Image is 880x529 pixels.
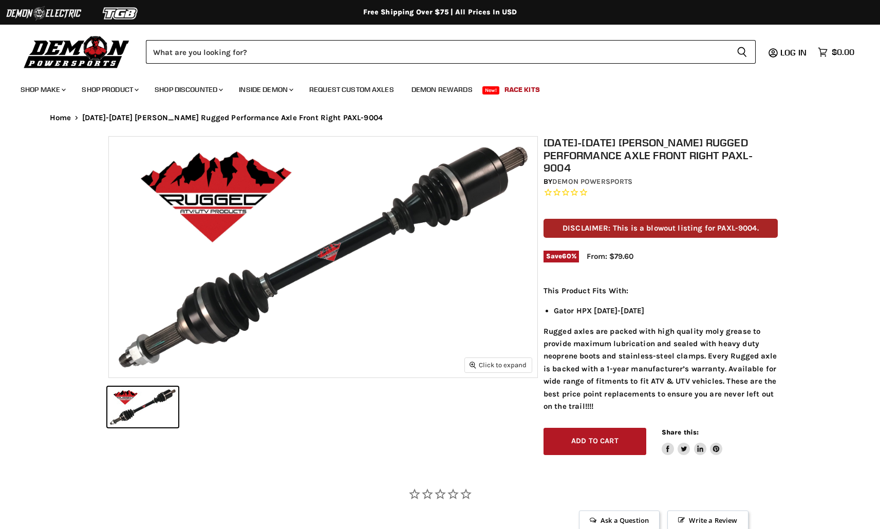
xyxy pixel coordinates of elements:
a: Demon Powersports [552,177,632,186]
p: This Product Fits With: [544,285,778,297]
div: Free Shipping Over $75 | All Prices In USD [29,8,851,17]
span: [DATE]-[DATE] [PERSON_NAME] Rugged Performance Axle Front Right PAXL-9004 [82,114,383,122]
img: Demon Powersports [21,33,133,70]
span: New! [482,86,500,95]
span: Log in [780,47,807,58]
a: Race Kits [497,79,548,100]
form: Product [146,40,756,64]
a: Shop Discounted [147,79,229,100]
aside: Share this: [662,428,723,455]
button: 2010-2013 John Deere Rugged Performance Axle Front Right PAXL-9004 thumbnail [107,387,178,427]
span: Click to expand [470,361,527,369]
a: Shop Make [13,79,72,100]
button: Search [728,40,756,64]
img: 2010-2013 John Deere Rugged Performance Axle Front Right PAXL-9004 [109,137,537,377]
span: $0.00 [832,47,854,57]
a: Inside Demon [231,79,299,100]
span: From: $79.60 [587,252,633,261]
a: Home [50,114,71,122]
a: Log in [776,48,813,57]
li: Gator HPX [DATE]-[DATE] [554,305,778,317]
span: Rated 0.0 out of 5 stars 0 reviews [544,187,778,198]
a: Shop Product [74,79,145,100]
a: Demon Rewards [404,79,480,100]
div: by [544,176,778,187]
span: Share this: [662,428,699,436]
span: 60 [562,252,571,260]
img: TGB Logo 2 [82,4,159,23]
button: Click to expand [465,358,532,372]
p: DISCLAIMER: This is a blowout listing for PAXL-9004. [544,219,778,238]
span: Add to cart [571,437,619,445]
img: Demon Electric Logo 2 [5,4,82,23]
a: Request Custom Axles [302,79,402,100]
ul: Main menu [13,75,852,100]
a: $0.00 [813,45,859,60]
button: Add to cart [544,428,646,455]
nav: Breadcrumbs [29,114,851,122]
span: Save % [544,251,579,262]
input: Search [146,40,728,64]
h1: [DATE]-[DATE] [PERSON_NAME] Rugged Performance Axle Front Right PAXL-9004 [544,136,778,174]
div: Rugged axles are packed with high quality moly grease to provide maximum lubrication and sealed w... [544,285,778,412]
